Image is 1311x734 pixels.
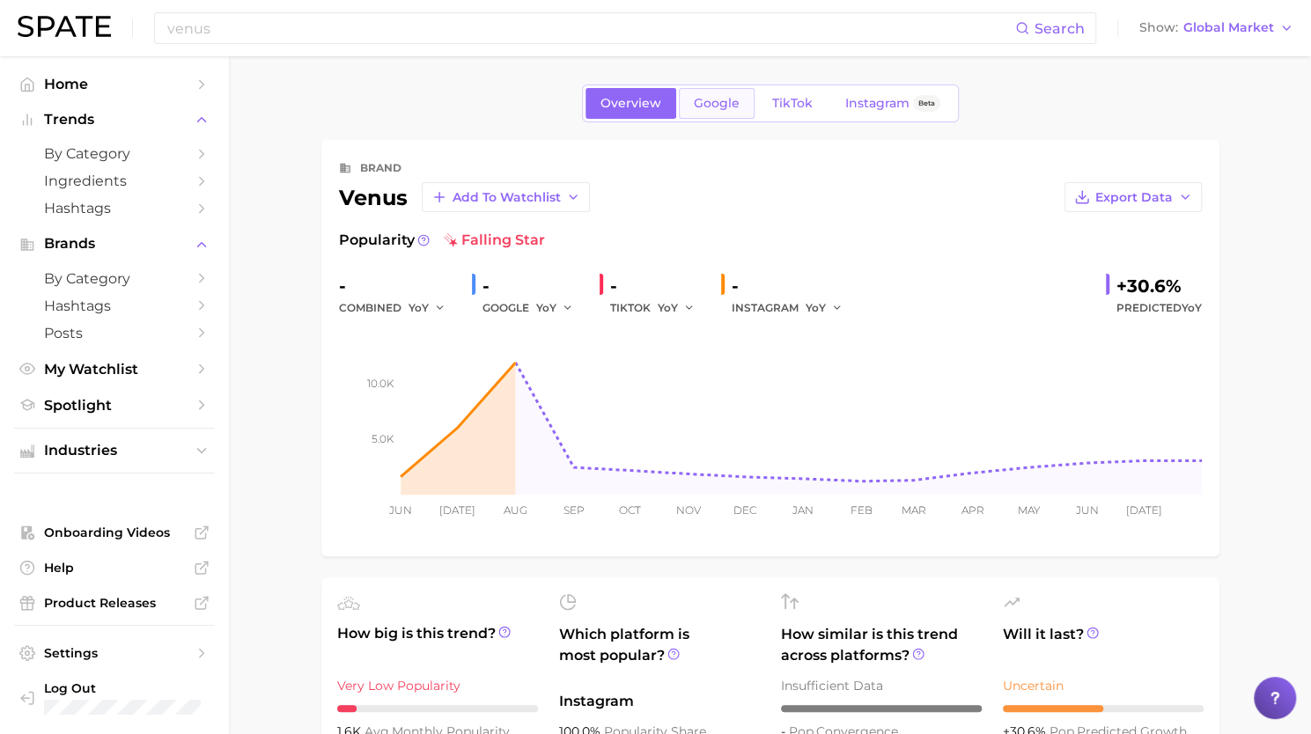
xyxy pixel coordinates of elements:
button: YoY [409,297,446,319]
button: Trends [14,106,215,133]
span: Instagram [845,96,910,111]
span: by Category [44,270,185,287]
tspan: Jun [1074,503,1098,517]
span: How similar is this trend across platforms? [781,624,982,666]
a: Product Releases [14,590,215,616]
tspan: Nov [675,503,701,517]
button: Industries [14,437,215,464]
span: Log Out [44,680,201,696]
span: Instagram [559,691,760,712]
span: falling star [444,230,545,251]
tspan: Mar [902,503,926,517]
span: How big is this trend? [337,623,538,666]
div: TIKTOK [610,297,707,319]
div: INSTAGRAM [732,297,855,319]
tspan: May [1017,503,1040,517]
span: Onboarding Videos [44,525,185,540]
span: Google [694,96,740,111]
span: YoY [1182,301,1202,314]
span: YoY [409,300,429,315]
span: YoY [658,300,678,315]
tspan: Sep [563,503,584,517]
a: InstagramBeta [830,88,955,119]
a: Overview [586,88,676,119]
a: Ingredients [14,167,215,195]
img: SPATE [18,16,111,37]
button: ShowGlobal Market [1135,17,1298,40]
a: Posts [14,319,215,347]
tspan: Aug [503,503,527,517]
div: Uncertain [1003,675,1204,696]
span: My Watchlist [44,361,185,378]
span: Brands [44,236,185,252]
span: YoY [536,300,556,315]
span: Spotlight [44,397,185,414]
span: Help [44,560,185,576]
span: YoY [806,300,826,315]
div: - [610,272,707,300]
span: Home [44,76,185,92]
a: Hashtags [14,195,215,222]
a: Onboarding Videos [14,519,215,546]
div: combined [339,297,458,319]
a: Help [14,554,215,581]
div: GOOGLE [482,297,586,319]
a: My Watchlist [14,356,215,383]
span: Global Market [1183,23,1274,33]
button: YoY [536,297,574,319]
a: Log out. Currently logged in with e-mail marwat@spate.nyc. [14,675,215,720]
button: Export Data [1064,182,1202,212]
div: venus [339,182,590,212]
a: Settings [14,640,215,666]
tspan: Jun [388,503,412,517]
span: Beta [918,96,935,111]
div: – / 10 [781,705,982,712]
span: Hashtags [44,297,185,314]
input: Search here for a brand, industry, or ingredient [166,13,1015,43]
span: Settings [44,645,185,661]
button: Brands [14,231,215,257]
div: - [482,272,586,300]
tspan: Feb [850,503,872,517]
span: Which platform is most popular? [559,624,760,682]
span: Search [1035,20,1085,37]
span: Industries [44,443,185,459]
tspan: [DATE] [438,503,475,517]
button: YoY [806,297,843,319]
div: 5 / 10 [1003,705,1204,712]
span: Will it last? [1003,624,1204,666]
tspan: Jan [792,503,814,517]
div: +30.6% [1116,272,1202,300]
span: Show [1139,23,1178,33]
span: Hashtags [44,200,185,217]
span: Product Releases [44,595,185,611]
div: - [339,272,458,300]
span: Popularity [339,230,415,251]
tspan: [DATE] [1125,503,1161,517]
a: Home [14,70,215,98]
span: Posts [44,325,185,341]
a: by Category [14,140,215,167]
button: Add to Watchlist [422,182,590,212]
img: falling star [444,233,458,247]
tspan: Apr [961,503,983,517]
div: - [732,272,855,300]
span: Ingredients [44,172,185,189]
a: TikTok [757,88,828,119]
tspan: Oct [619,503,641,517]
a: Spotlight [14,392,215,419]
span: Export Data [1095,190,1173,205]
div: 1 / 10 [337,705,538,712]
span: Overview [600,96,661,111]
span: Predicted [1116,297,1202,319]
span: TikTok [772,96,813,111]
button: YoY [658,297,696,319]
tspan: Dec [733,503,755,517]
div: Insufficient Data [781,675,982,696]
a: Hashtags [14,292,215,319]
a: by Category [14,265,215,292]
a: Google [679,88,755,119]
span: Trends [44,112,185,128]
span: by Category [44,145,185,162]
div: brand [360,158,401,179]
